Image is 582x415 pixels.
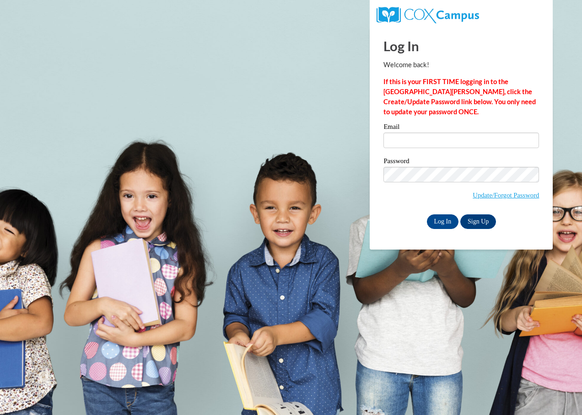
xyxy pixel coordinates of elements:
[383,158,539,167] label: Password
[460,214,496,229] a: Sign Up
[473,192,539,199] a: Update/Forgot Password
[383,37,539,55] h1: Log In
[383,123,539,133] label: Email
[377,11,479,18] a: COX Campus
[383,60,539,70] p: Welcome back!
[377,7,479,23] img: COX Campus
[383,78,536,116] strong: If this is your FIRST TIME logging in to the [GEOGRAPHIC_DATA][PERSON_NAME], click the Create/Upd...
[427,214,459,229] input: Log In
